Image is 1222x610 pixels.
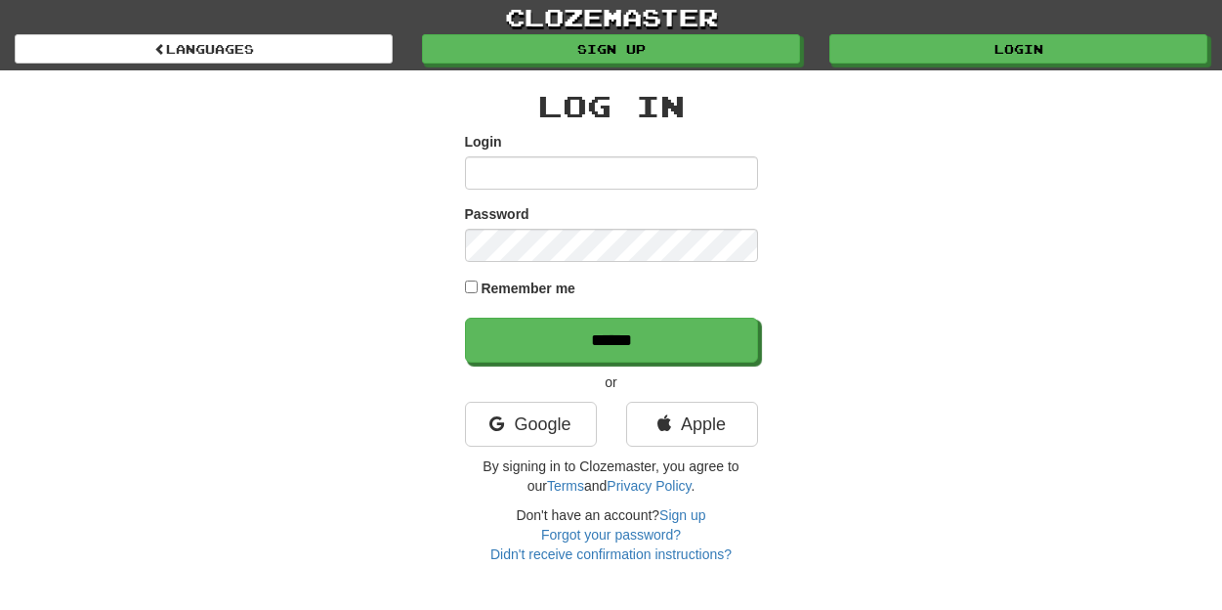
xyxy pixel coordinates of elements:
[465,402,597,447] a: Google
[481,279,575,298] label: Remember me
[626,402,758,447] a: Apple
[465,457,758,496] p: By signing in to Clozemaster, you agree to our and .
[465,372,758,392] p: or
[829,34,1207,64] a: Login
[490,546,732,562] a: Didn't receive confirmation instructions?
[607,478,691,494] a: Privacy Policy
[465,90,758,122] h2: Log In
[465,132,502,152] label: Login
[465,505,758,564] div: Don't have an account?
[547,478,584,494] a: Terms
[541,527,681,543] a: Forgot your password?
[422,34,800,64] a: Sign up
[659,507,705,523] a: Sign up
[465,204,529,224] label: Password
[15,34,393,64] a: Languages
